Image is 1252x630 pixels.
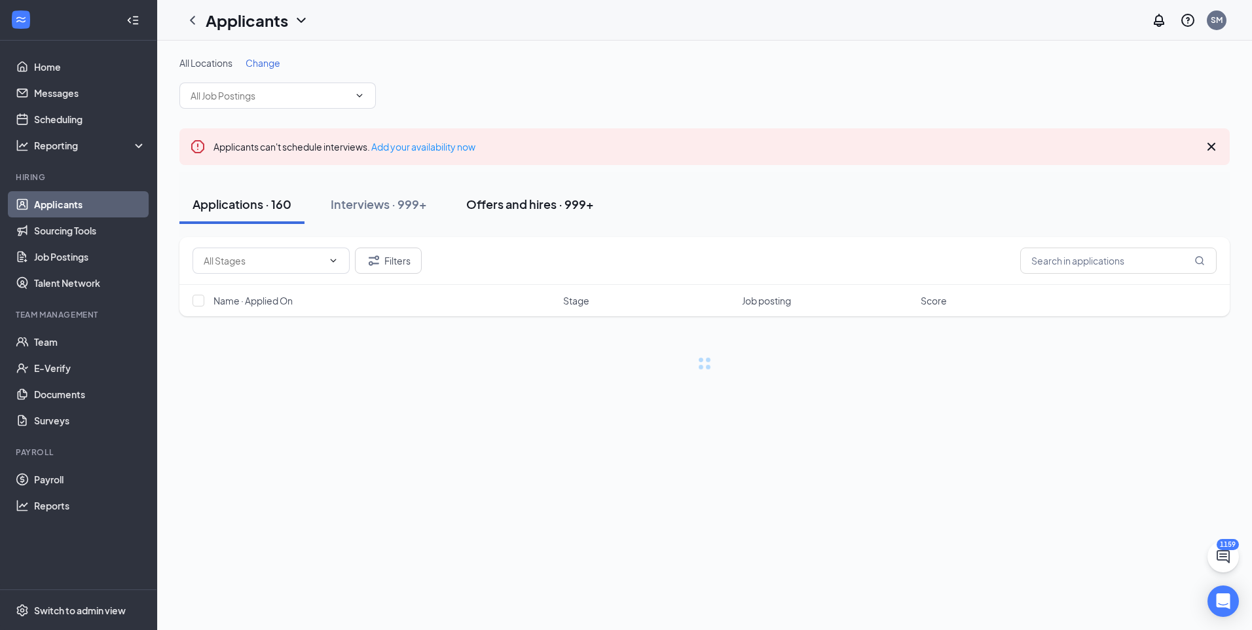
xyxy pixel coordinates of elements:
div: Payroll [16,447,143,458]
svg: ChevronLeft [185,12,200,28]
svg: Filter [366,253,382,269]
a: Surveys [34,407,146,434]
span: Change [246,57,280,69]
svg: Notifications [1151,12,1167,28]
a: Job Postings [34,244,146,270]
svg: WorkstreamLogo [14,13,28,26]
div: Interviews · 999+ [331,196,427,212]
span: Applicants can't schedule interviews. [213,141,475,153]
div: Open Intercom Messenger [1207,585,1239,617]
div: 1159 [1217,539,1239,550]
a: Sourcing Tools [34,217,146,244]
svg: Cross [1204,139,1219,155]
svg: ChatActive [1215,549,1231,565]
a: Scheduling [34,106,146,132]
div: SM [1211,14,1223,26]
div: Hiring [16,172,143,183]
input: Search in applications [1020,248,1217,274]
input: All Stages [204,253,323,268]
button: ChatActive [1207,541,1239,572]
span: Name · Applied On [213,294,293,307]
a: E-Verify [34,355,146,381]
span: All Locations [179,57,232,69]
h1: Applicants [206,9,288,31]
a: Payroll [34,466,146,492]
a: Reports [34,492,146,519]
a: Applicants [34,191,146,217]
a: Talent Network [34,270,146,296]
span: Score [921,294,947,307]
svg: Error [190,139,206,155]
a: Documents [34,381,146,407]
svg: ChevronDown [328,255,339,266]
span: Job posting [742,294,791,307]
input: All Job Postings [191,88,349,103]
svg: QuestionInfo [1180,12,1196,28]
button: Filter Filters [355,248,422,274]
a: Messages [34,80,146,106]
svg: ChevronDown [293,12,309,28]
svg: ChevronDown [354,90,365,101]
span: Stage [563,294,589,307]
div: Reporting [34,139,147,152]
svg: Settings [16,604,29,617]
svg: MagnifyingGlass [1194,255,1205,266]
div: Team Management [16,309,143,320]
div: Offers and hires · 999+ [466,196,594,212]
a: Home [34,54,146,80]
svg: Analysis [16,139,29,152]
a: Team [34,329,146,355]
div: Applications · 160 [193,196,291,212]
div: Switch to admin view [34,604,126,617]
svg: Collapse [126,14,139,27]
a: Add your availability now [371,141,475,153]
